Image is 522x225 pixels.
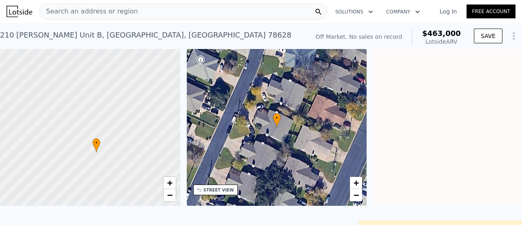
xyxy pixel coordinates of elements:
a: Free Account [467,4,515,18]
button: Solutions [329,4,380,19]
a: Zoom out [350,189,362,201]
span: $463,000 [422,29,461,38]
a: Zoom in [350,177,362,189]
img: Lotside [7,6,32,17]
span: Search an address or region [40,7,138,16]
div: Lotside ARV [422,38,461,46]
span: + [167,178,172,188]
span: + [354,178,359,188]
span: • [273,114,281,122]
button: Company [380,4,427,19]
button: Show Options [506,28,522,44]
div: • [273,113,281,127]
div: Off Market. No sales on record [316,33,402,41]
span: − [354,190,359,200]
a: Log In [430,7,467,16]
div: • [92,138,100,152]
span: • [92,139,100,147]
a: Zoom out [164,189,176,201]
div: STREET VIEW [203,187,234,193]
a: Zoom in [164,177,176,189]
span: − [167,190,172,200]
button: SAVE [474,29,502,43]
